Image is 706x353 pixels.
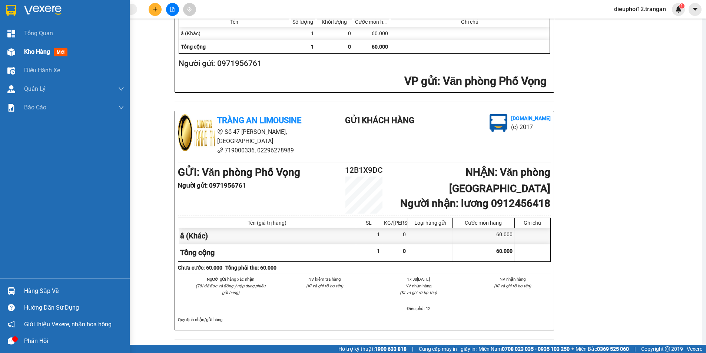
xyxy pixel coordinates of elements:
img: icon-new-feature [675,6,682,13]
span: 60.000 [372,44,388,50]
span: message [8,337,15,344]
h2: 12B1X9DC [333,164,395,176]
span: mới [54,48,67,56]
span: 0 [348,44,351,50]
li: 719000336, 02296278989 [178,146,316,155]
img: solution-icon [7,104,15,112]
b: NHẬN : Văn phòng [GEOGRAPHIC_DATA] [449,166,550,195]
strong: 0369 525 060 [597,346,629,352]
span: 60.000 [496,248,513,254]
div: Số lượng [292,19,314,25]
b: [DOMAIN_NAME] [511,115,551,121]
li: NV kiểm tra hàng [286,276,363,283]
span: copyright [665,346,670,352]
div: Khối lượng [318,19,351,25]
span: Báo cáo [24,103,46,112]
span: notification [8,321,15,328]
li: NV nhận hàng [381,283,457,289]
div: Quy định nhận/gửi hàng : [178,316,551,323]
span: down [118,105,124,110]
span: Quản Lý [24,84,46,93]
button: plus [149,3,162,16]
button: file-add [166,3,179,16]
li: NV nhận hàng [474,276,551,283]
span: dieuphoi12.trangan [608,4,672,14]
span: | [412,345,413,353]
b: Người nhận : lương 0912456418 [400,197,550,210]
b: Chưa cước : 60.000 [178,265,222,271]
button: caret-down [689,3,702,16]
span: 0 [403,248,406,254]
button: aim [183,3,196,16]
div: Loại hàng gửi [410,220,450,226]
span: Miền Nam [478,345,570,353]
img: logo.jpg [178,114,215,151]
span: file-add [170,7,175,12]
span: caret-down [692,6,699,13]
h2: Người gửi: 0971956761 [179,57,547,70]
img: warehouse-icon [7,287,15,295]
div: 60.000 [453,228,515,244]
i: (Kí và ghi rõ họ tên) [494,283,531,288]
span: question-circle [8,304,15,311]
span: Hỗ trợ kỹ thuật: [338,345,407,353]
span: Kho hàng [24,48,50,55]
img: logo-vxr [6,5,16,16]
span: Tổng Quan [24,29,53,38]
i: (Tôi đã đọc và đồng ý nộp dung phiếu gửi hàng) [196,283,265,295]
div: 60.000 [353,27,390,40]
b: Tổng phải thu: 60.000 [225,265,276,271]
div: Ghi chú [392,19,548,25]
img: warehouse-icon [7,48,15,56]
sup: 1 [679,3,685,9]
li: Người gửi hàng xác nhận [193,276,269,283]
li: Điều phối 12 [381,305,457,312]
span: | [634,345,636,353]
div: Cước món hàng [454,220,513,226]
strong: 1900 633 818 [375,346,407,352]
span: Giới thiệu Vexere, nhận hoa hồng [24,320,112,329]
span: plus [153,7,158,12]
img: warehouse-icon [7,67,15,75]
span: Miền Bắc [576,345,629,353]
img: warehouse-icon [7,85,15,93]
span: phone [217,147,223,153]
li: 17:38[DATE] [381,276,457,283]
img: logo.jpg [490,114,507,132]
b: GỬI : Văn phòng Phố Vọng [178,166,301,178]
div: Cước món hàng [355,19,388,25]
div: â (Khác) [179,27,290,40]
li: Số 47 [PERSON_NAME], [GEOGRAPHIC_DATA] [178,127,316,146]
span: Cung cấp máy in - giấy in: [419,345,477,353]
strong: 0708 023 035 - 0935 103 250 [502,346,570,352]
img: dashboard-icon [7,30,15,37]
i: (Kí và ghi rõ họ tên) [306,283,343,288]
div: 1 [290,27,316,40]
div: Tên (giá trị hàng) [180,220,354,226]
div: 0 [382,228,408,244]
div: Ghi chú [517,220,548,226]
span: Điều hành xe [24,66,60,75]
div: SL [358,220,380,226]
div: 0 [316,27,353,40]
span: 1 [311,44,314,50]
span: VP gửi [404,75,437,88]
span: 1 [680,3,683,9]
i: (Kí và ghi rõ họ tên) [400,290,437,295]
span: down [118,86,124,92]
div: KG/[PERSON_NAME] [384,220,406,226]
span: ⚪️ [571,347,574,350]
div: Hướng dẫn sử dụng [24,302,124,313]
span: Tổng cộng [181,44,206,50]
span: environment [217,129,223,135]
div: â (Khác) [178,228,356,244]
span: 1 [377,248,380,254]
div: Phản hồi [24,336,124,347]
span: Tổng cộng [180,248,215,257]
div: Hàng sắp về [24,286,124,297]
b: Người gửi : 0971956761 [178,182,246,189]
div: Tên [181,19,288,25]
span: aim [187,7,192,12]
div: 1 [356,228,382,244]
h2: : Văn phòng Phố Vọng [179,74,547,89]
